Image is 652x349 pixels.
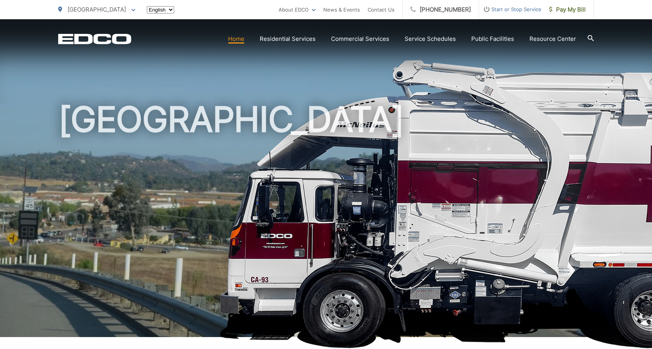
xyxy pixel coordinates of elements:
a: Contact Us [368,5,395,14]
span: Pay My Bill [549,5,586,14]
a: News & Events [323,5,360,14]
a: Home [228,34,244,44]
a: Service Schedules [405,34,456,44]
a: Residential Services [260,34,316,44]
a: About EDCO [279,5,316,14]
a: EDCD logo. Return to the homepage. [58,34,131,44]
select: Select a language [147,6,174,13]
a: Resource Center [529,34,576,44]
h1: [GEOGRAPHIC_DATA] [58,100,594,344]
span: [GEOGRAPHIC_DATA] [67,6,126,13]
a: Commercial Services [331,34,389,44]
a: Public Facilities [471,34,514,44]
